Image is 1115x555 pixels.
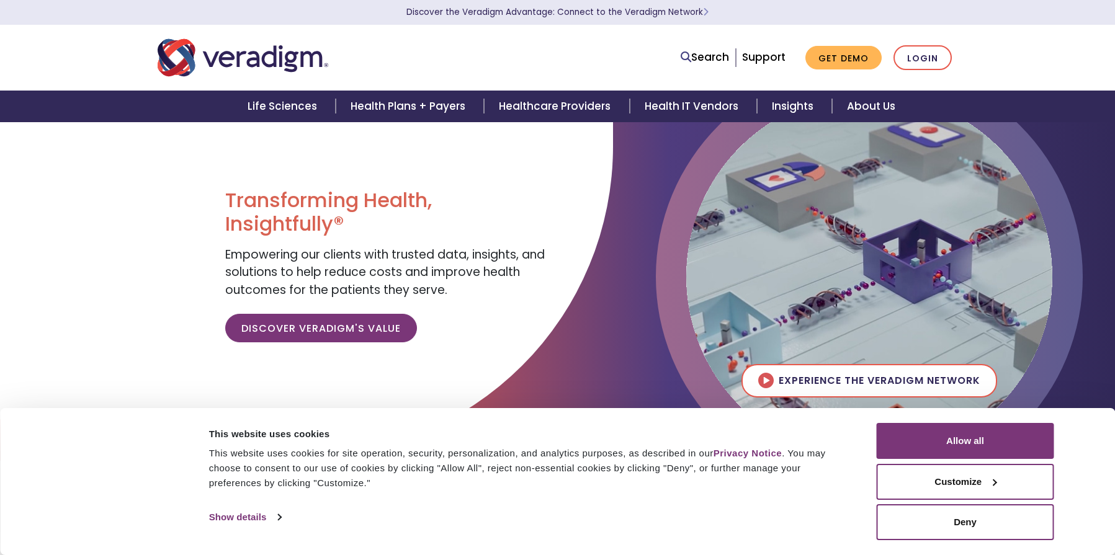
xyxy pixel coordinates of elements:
a: Privacy Notice [714,448,782,458]
a: Search [681,49,729,66]
a: About Us [832,91,910,122]
a: Discover the Veradigm Advantage: Connect to the Veradigm NetworkLearn More [406,6,709,18]
a: Health Plans + Payers [336,91,484,122]
h1: Transforming Health, Insightfully® [225,189,548,236]
a: Support [742,50,786,64]
img: Veradigm logo [158,37,328,78]
a: Login [893,45,952,71]
button: Allow all [877,423,1054,459]
a: Get Demo [805,46,882,70]
button: Deny [877,504,1054,540]
div: This website uses cookies [209,427,849,442]
span: Empowering our clients with trusted data, insights, and solutions to help reduce costs and improv... [225,246,545,298]
div: This website uses cookies for site operation, security, personalization, and analytics purposes, ... [209,446,849,491]
a: Insights [757,91,832,122]
span: Learn More [703,6,709,18]
a: Healthcare Providers [484,91,629,122]
a: Health IT Vendors [630,91,757,122]
a: Life Sciences [233,91,336,122]
a: Discover Veradigm's Value [225,314,417,342]
button: Customize [877,464,1054,500]
a: Show details [209,508,281,526]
